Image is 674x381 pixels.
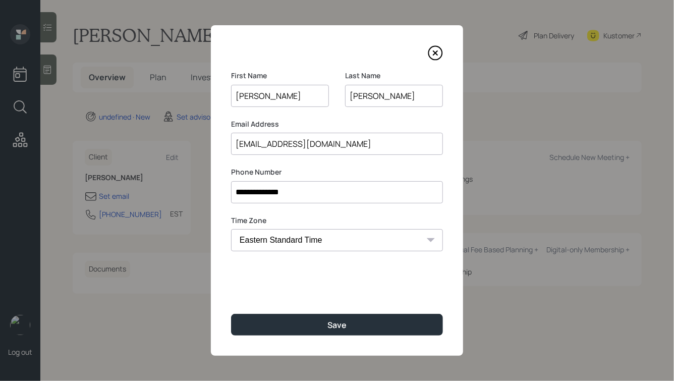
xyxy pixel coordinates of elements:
[231,119,443,129] label: Email Address
[231,215,443,226] label: Time Zone
[231,314,443,336] button: Save
[327,319,347,331] div: Save
[231,167,443,177] label: Phone Number
[345,71,443,81] label: Last Name
[231,71,329,81] label: First Name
